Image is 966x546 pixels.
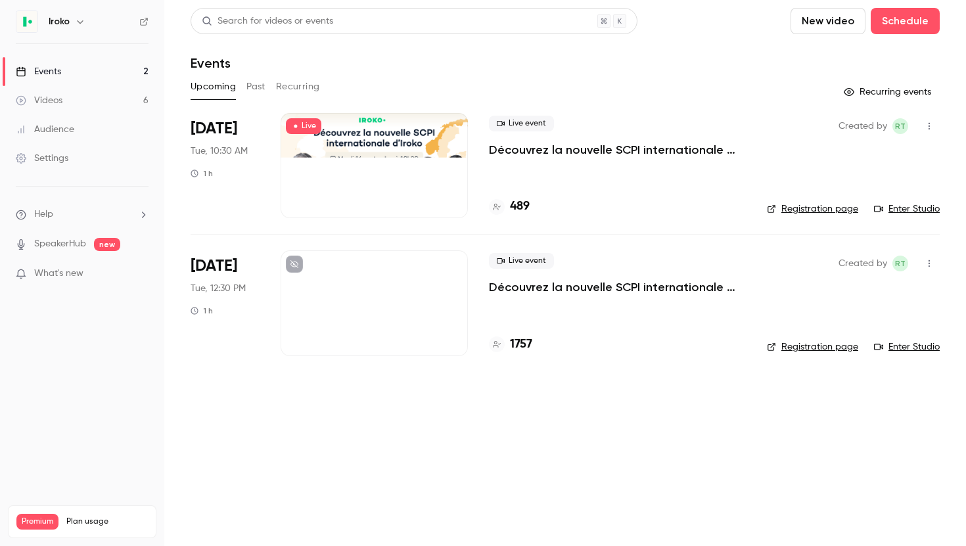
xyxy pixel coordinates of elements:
[202,14,333,28] div: Search for videos or events
[191,282,246,295] span: Tue, 12:30 PM
[489,279,746,295] a: Découvrez la nouvelle SCPI internationale signée [PERSON_NAME]
[66,516,148,527] span: Plan usage
[191,250,260,355] div: Sep 16 Tue, 12:30 PM (Europe/Paris)
[892,118,908,134] span: Roxane Tranchard
[191,118,237,139] span: [DATE]
[191,306,213,316] div: 1 h
[16,514,58,530] span: Premium
[489,253,554,269] span: Live event
[16,208,149,221] li: help-dropdown-opener
[191,113,260,218] div: Sep 16 Tue, 10:30 AM (Europe/Paris)
[839,256,887,271] span: Created by
[489,142,746,158] a: Découvrez la nouvelle SCPI internationale d'Iroko
[895,256,906,271] span: RT
[16,123,74,136] div: Audience
[489,116,554,131] span: Live event
[34,237,86,251] a: SpeakerHub
[767,340,858,353] a: Registration page
[94,238,120,251] span: new
[191,55,231,71] h1: Events
[16,65,61,78] div: Events
[191,256,237,277] span: [DATE]
[871,8,940,34] button: Schedule
[191,76,236,97] button: Upcoming
[16,11,37,32] img: Iroko
[16,94,62,107] div: Videos
[34,208,53,221] span: Help
[874,202,940,216] a: Enter Studio
[489,336,532,353] a: 1757
[791,8,865,34] button: New video
[839,118,887,134] span: Created by
[510,198,530,216] h4: 489
[892,256,908,271] span: Roxane Tranchard
[767,202,858,216] a: Registration page
[838,81,940,102] button: Recurring events
[34,267,83,281] span: What's new
[895,118,906,134] span: RT
[276,76,320,97] button: Recurring
[510,336,532,353] h4: 1757
[874,340,940,353] a: Enter Studio
[191,145,248,158] span: Tue, 10:30 AM
[49,15,70,28] h6: Iroko
[191,168,213,179] div: 1 h
[286,118,321,134] span: Live
[489,198,530,216] a: 489
[16,152,68,165] div: Settings
[246,76,265,97] button: Past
